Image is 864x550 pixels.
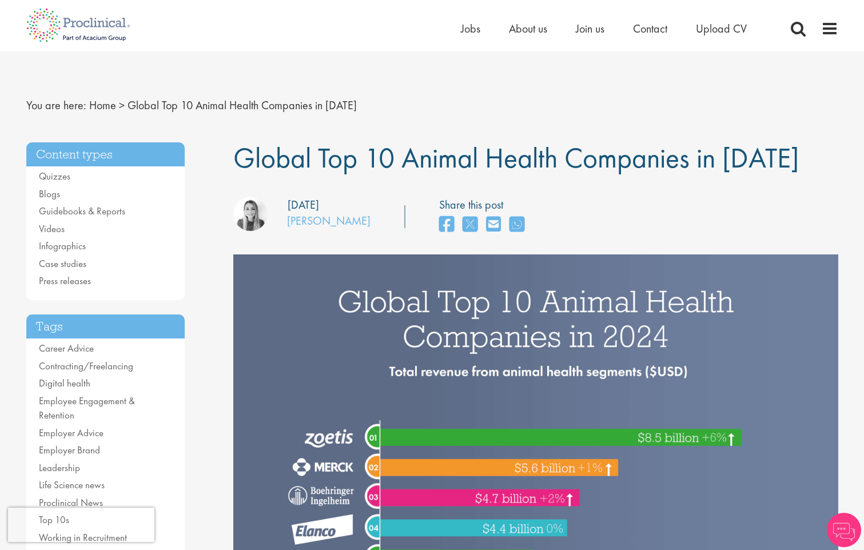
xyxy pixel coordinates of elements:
a: Contracting/Freelancing [39,360,133,372]
a: Join us [576,21,604,36]
div: [DATE] [288,197,319,213]
h3: Tags [26,314,185,339]
a: Employer Advice [39,427,103,439]
a: Digital health [39,377,90,389]
a: Blogs [39,188,60,200]
a: Jobs [461,21,480,36]
a: Upload CV [696,21,747,36]
a: Press releases [39,274,91,287]
a: Contact [633,21,667,36]
a: Guidebooks & Reports [39,205,125,217]
a: Infographics [39,240,86,252]
img: Chatbot [827,513,861,547]
a: Employee Engagement & Retention [39,394,135,422]
a: Career Advice [39,342,94,354]
span: You are here: [26,98,86,113]
span: Global Top 10 Animal Health Companies in [DATE] [128,98,357,113]
a: Quizzes [39,170,70,182]
img: Hannah Burke [233,197,268,231]
a: share on twitter [463,213,477,237]
h3: Content types [26,142,185,167]
a: Proclinical News [39,496,103,509]
a: share on facebook [439,213,454,237]
a: breadcrumb link [89,98,116,113]
a: Videos [39,222,65,235]
a: share on email [486,213,501,237]
a: [PERSON_NAME] [287,213,371,228]
a: share on whats app [509,213,524,237]
span: Global Top 10 Animal Health Companies in [DATE] [233,140,799,176]
a: Employer Brand [39,444,100,456]
a: Case studies [39,257,86,270]
a: Leadership [39,461,80,474]
a: About us [509,21,547,36]
label: Share this post [439,197,530,213]
a: Working in Recruitment [39,531,127,544]
a: Life Science news [39,479,105,491]
span: > [119,98,125,113]
iframe: reCAPTCHA [8,508,154,542]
